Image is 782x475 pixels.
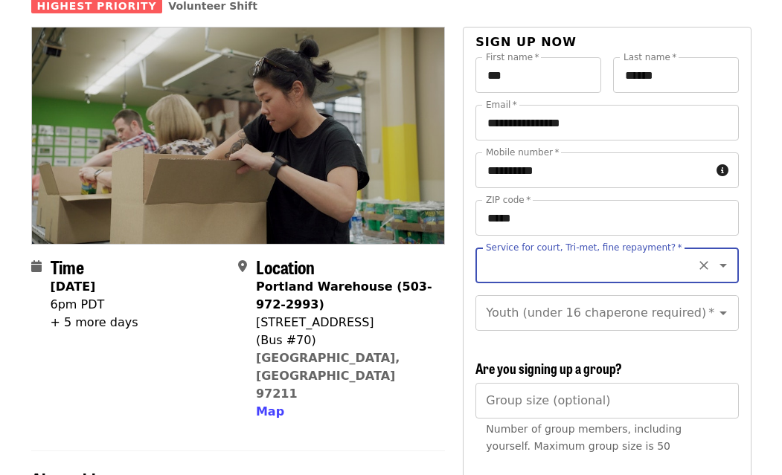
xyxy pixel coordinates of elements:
[486,423,682,452] span: Number of group members, including yourself. Maximum group size is 50
[256,351,400,401] a: [GEOGRAPHIC_DATA], [GEOGRAPHIC_DATA] 97211
[475,35,577,49] span: Sign up now
[256,332,433,349] div: (Bus #70)
[256,403,284,421] button: Map
[238,259,247,274] i: map-marker-alt icon
[51,279,96,294] strong: [DATE]
[713,303,734,323] button: Open
[475,105,738,140] input: Email
[486,196,531,204] label: ZIP code
[486,53,539,62] label: First name
[486,100,517,109] label: Email
[51,296,138,314] div: 6pm PDT
[51,314,138,332] div: + 5 more days
[717,164,728,178] i: circle-info icon
[475,152,710,188] input: Mobile number
[51,253,84,279] span: Time
[475,57,601,93] input: First name
[486,148,559,157] label: Mobile number
[256,279,432,311] strong: Portland Warehouse (503-972-2993)
[475,358,622,378] span: Are you signing up a group?
[613,57,739,93] input: Last name
[31,259,42,274] i: calendar icon
[624,53,676,62] label: Last name
[32,28,445,243] img: July/Aug/Sept - Portland: Repack/Sort (age 8+) organized by Oregon Food Bank
[475,383,738,419] input: [object Object]
[256,404,284,419] span: Map
[713,255,734,276] button: Open
[486,243,682,252] label: Service for court, Tri-met, fine repayment?
[693,255,714,276] button: Clear
[256,314,433,332] div: [STREET_ADDRESS]
[475,200,738,236] input: ZIP code
[256,253,315,279] span: Location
